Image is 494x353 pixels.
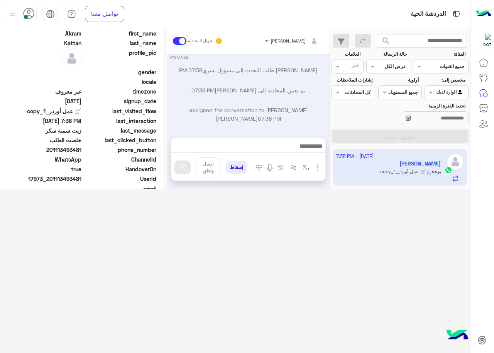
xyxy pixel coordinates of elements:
[83,185,157,193] span: email
[332,51,360,58] label: العلامات
[313,163,322,172] img: send attachment
[265,163,274,172] img: send voice note
[256,165,262,171] img: make a call
[8,78,81,86] span: null
[452,9,461,19] img: tab
[8,9,17,19] img: profile
[83,39,157,47] span: last_name
[170,86,327,94] p: تم تعيين المحادثة إلى [PERSON_NAME]
[476,6,491,22] img: Logo
[8,146,81,154] span: 201113493481
[83,175,157,183] span: UserId
[332,130,469,143] button: تطبيق الفلاتر
[196,157,220,177] button: ارسل واغلق
[8,29,81,38] span: Akram
[188,38,213,44] small: تحويل المحادثة
[170,54,188,60] small: 07:38 PM
[83,146,157,154] span: phone_number
[83,29,157,38] span: first_name
[85,6,124,22] a: تواصل معنا
[277,164,284,171] img: create order
[290,164,296,171] img: Trigger scenario
[83,107,157,115] span: last_visited_flow
[300,161,313,174] button: select flow
[274,161,287,174] button: create order
[8,155,81,164] span: 2
[8,97,81,105] span: 2025-09-02T14:11:01.524Z
[8,175,81,183] span: 17973_201113493481
[83,165,157,173] span: HandoverOn
[226,161,247,174] button: إسقاط
[191,87,215,94] span: 07:38 PM
[179,164,186,171] img: send message
[8,68,81,76] span: null
[8,136,81,144] span: خلصت الطلب
[444,322,471,349] img: hulul-logo.png
[179,67,202,73] span: 07:38 PM
[170,66,327,74] p: [PERSON_NAME] طلب التحدث إلى مسؤول بشري
[83,78,157,86] span: locale
[379,77,419,84] label: أولوية
[8,126,81,135] span: زيت سمنة سكر
[367,51,407,58] label: حالة الرسالة
[477,34,491,48] img: 101148596323591
[67,10,76,19] img: tab
[8,39,81,47] span: Kattan
[83,117,157,125] span: last_interaction
[83,126,157,135] span: last_message
[83,49,157,67] span: profile_pic
[62,49,81,68] img: defaultAdmin.png
[426,77,465,84] label: مخصص إلى:
[46,10,55,19] img: tab
[8,107,81,115] span: 🛒 عمل أوردر_copy_1
[351,62,360,71] div: اختر
[83,155,157,164] span: ChannelId
[287,161,300,174] button: Trigger scenario
[64,6,79,22] a: tab
[411,9,446,19] p: الدردشة الحية
[377,34,396,51] button: search
[381,36,391,46] span: search
[8,117,81,125] span: 2025-10-01T17:38:24.982Z
[303,164,309,171] img: select flow
[83,87,157,95] span: timezone
[379,102,465,109] label: تحديد الفترة الزمنية
[170,106,327,123] p: [PERSON_NAME] assigned the conversation to [PERSON_NAME]
[83,136,157,144] span: last_clicked_button
[83,97,157,105] span: signup_date
[271,38,306,44] span: [PERSON_NAME]
[83,68,157,76] span: gender
[8,165,81,173] span: true
[414,51,466,58] label: القناة:
[258,115,281,122] span: 07:38 PM
[8,185,81,193] span: null
[8,87,81,95] span: غير معروف
[332,77,372,84] label: إشارات الملاحظات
